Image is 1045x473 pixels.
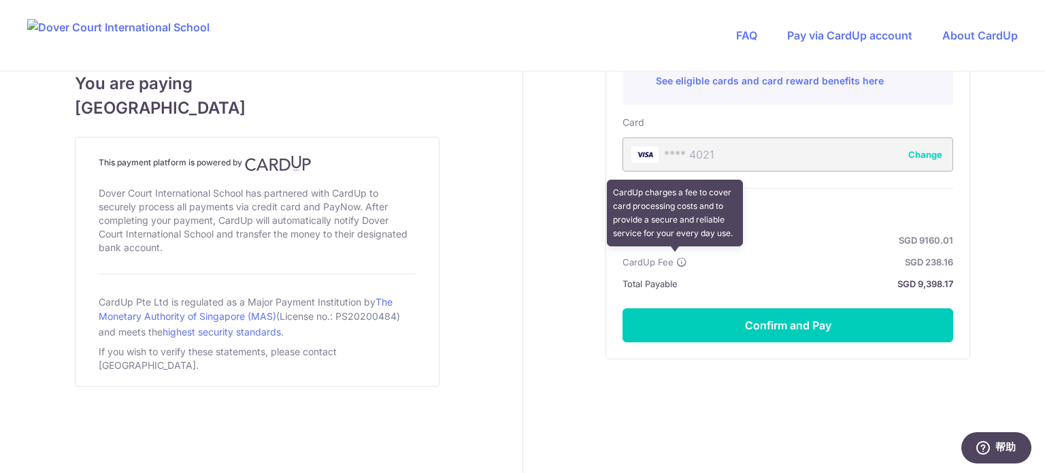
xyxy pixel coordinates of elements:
iframe: 打开一个小组件，您可以在其中找到更多信息 [961,432,1031,466]
label: Card [623,116,644,129]
a: Pay via CardUp account [787,29,912,42]
a: highest security standards [163,326,281,338]
h4: This payment platform is powered by [99,155,416,172]
a: See eligible cards and card reward benefits here [656,75,884,86]
div: CardUp Pte Ltd is regulated as a Major Payment Institution by (License no.: PS20200484) and meets... [99,291,416,342]
a: FAQ [736,29,757,42]
img: CardUp [245,155,312,172]
span: [GEOGRAPHIC_DATA] [75,96,439,120]
span: You are paying [75,71,439,96]
div: Dover Court International School has partnered with CardUp to securely process all payments via c... [99,184,416,257]
button: Change [908,148,942,161]
h6: Summary [623,205,953,221]
strong: SGD 238.16 [693,254,953,270]
a: About CardUp [942,29,1018,42]
span: Total Payable [623,276,678,292]
button: Confirm and Pay [623,308,953,342]
div: If you wish to verify these statements, please contact [GEOGRAPHIC_DATA]. [99,342,416,375]
div: CardUp charges a fee to cover card processing costs and to provide a secure and reliable service ... [607,180,743,246]
strong: SGD 9160.01 [699,232,953,248]
span: CardUp Fee [623,254,674,270]
strong: SGD 9,398.17 [683,276,953,292]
